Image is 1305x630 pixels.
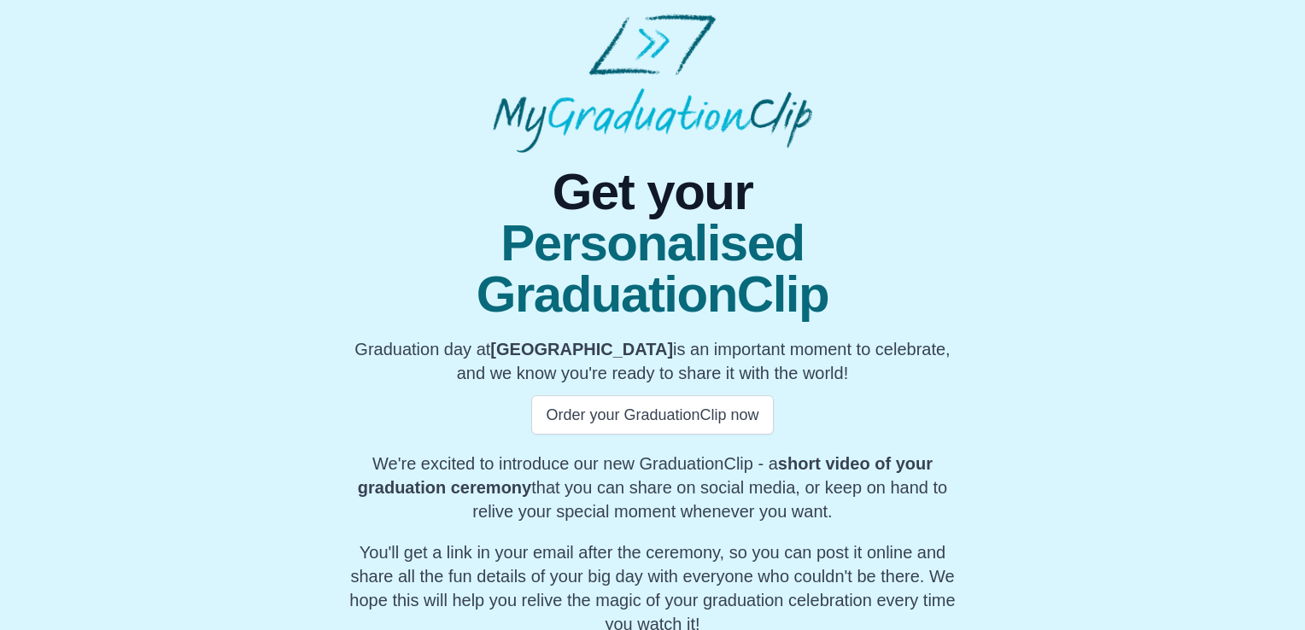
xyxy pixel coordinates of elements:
[490,340,673,359] b: [GEOGRAPHIC_DATA]
[493,14,812,153] img: MyGraduationClip
[531,395,773,435] button: Order your GraduationClip now
[347,166,958,218] span: Get your
[347,452,958,523] p: We're excited to introduce our new GraduationClip - a that you can share on social media, or keep...
[358,454,933,497] b: short video of your graduation ceremony
[347,337,958,385] p: Graduation day at is an important moment to celebrate, and we know you're ready to share it with ...
[347,218,958,320] span: Personalised GraduationClip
